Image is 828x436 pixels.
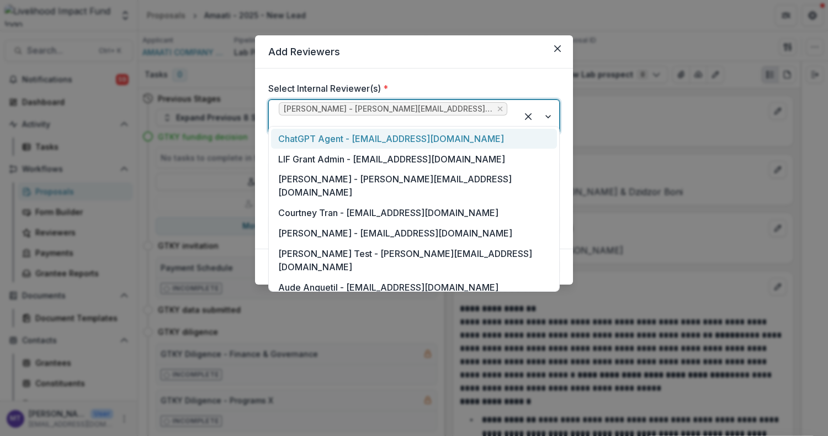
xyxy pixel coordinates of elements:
[271,243,557,277] div: [PERSON_NAME] Test - [PERSON_NAME][EMAIL_ADDRESS][DOMAIN_NAME]
[549,40,566,57] button: Close
[519,108,537,125] div: Clear selected options
[271,203,557,223] div: Courtney Tran - [EMAIL_ADDRESS][DOMAIN_NAME]
[271,277,557,297] div: Aude Anquetil - [EMAIL_ADDRESS][DOMAIN_NAME]
[496,103,505,114] div: Remove Jana Kinsey - jana@lifund.org
[284,104,492,114] span: [PERSON_NAME] - [PERSON_NAME][EMAIL_ADDRESS][DOMAIN_NAME]
[271,129,557,149] div: ChatGPT Agent - [EMAIL_ADDRESS][DOMAIN_NAME]
[268,82,553,95] label: Select Internal Reviewer(s)
[255,35,573,69] header: Add Reviewers
[271,149,557,169] div: LIF Grant Admin - [EMAIL_ADDRESS][DOMAIN_NAME]
[271,223,557,244] div: [PERSON_NAME] - [EMAIL_ADDRESS][DOMAIN_NAME]
[271,169,557,203] div: [PERSON_NAME] - [PERSON_NAME][EMAIL_ADDRESS][DOMAIN_NAME]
